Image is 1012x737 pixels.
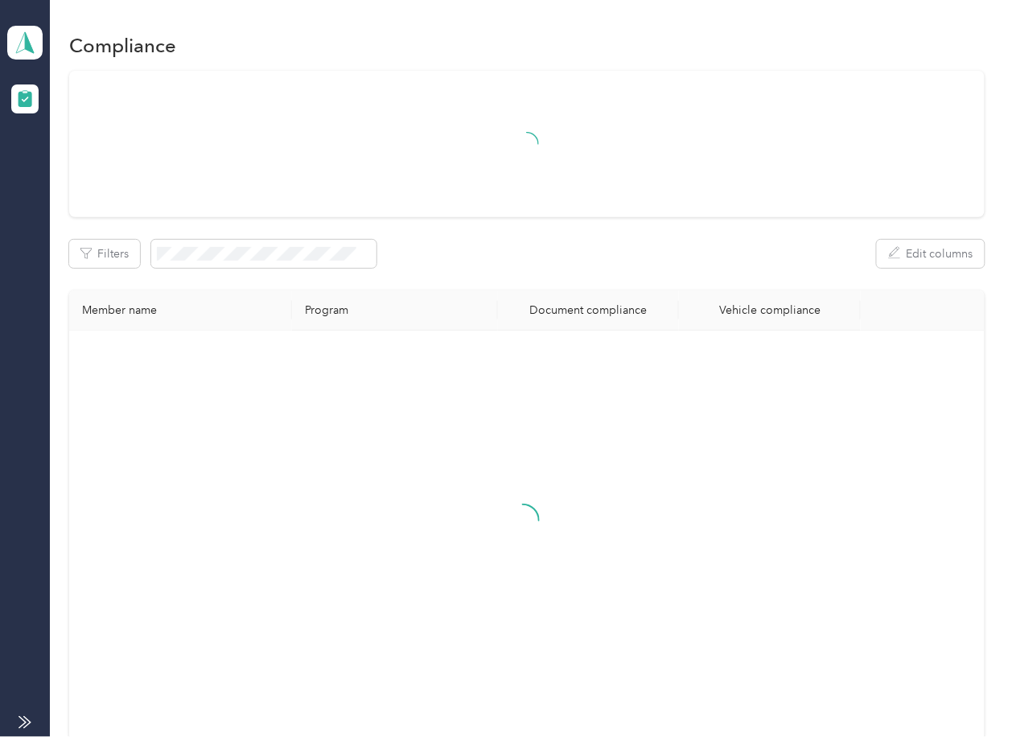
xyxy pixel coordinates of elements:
th: Program [292,290,498,331]
button: Edit columns [877,240,985,268]
div: Document compliance [511,303,666,317]
th: Member name [69,290,292,331]
h1: Compliance [69,37,176,54]
iframe: Everlance-gr Chat Button Frame [922,647,1012,737]
div: Vehicle compliance [692,303,847,317]
button: Filters [69,240,140,268]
